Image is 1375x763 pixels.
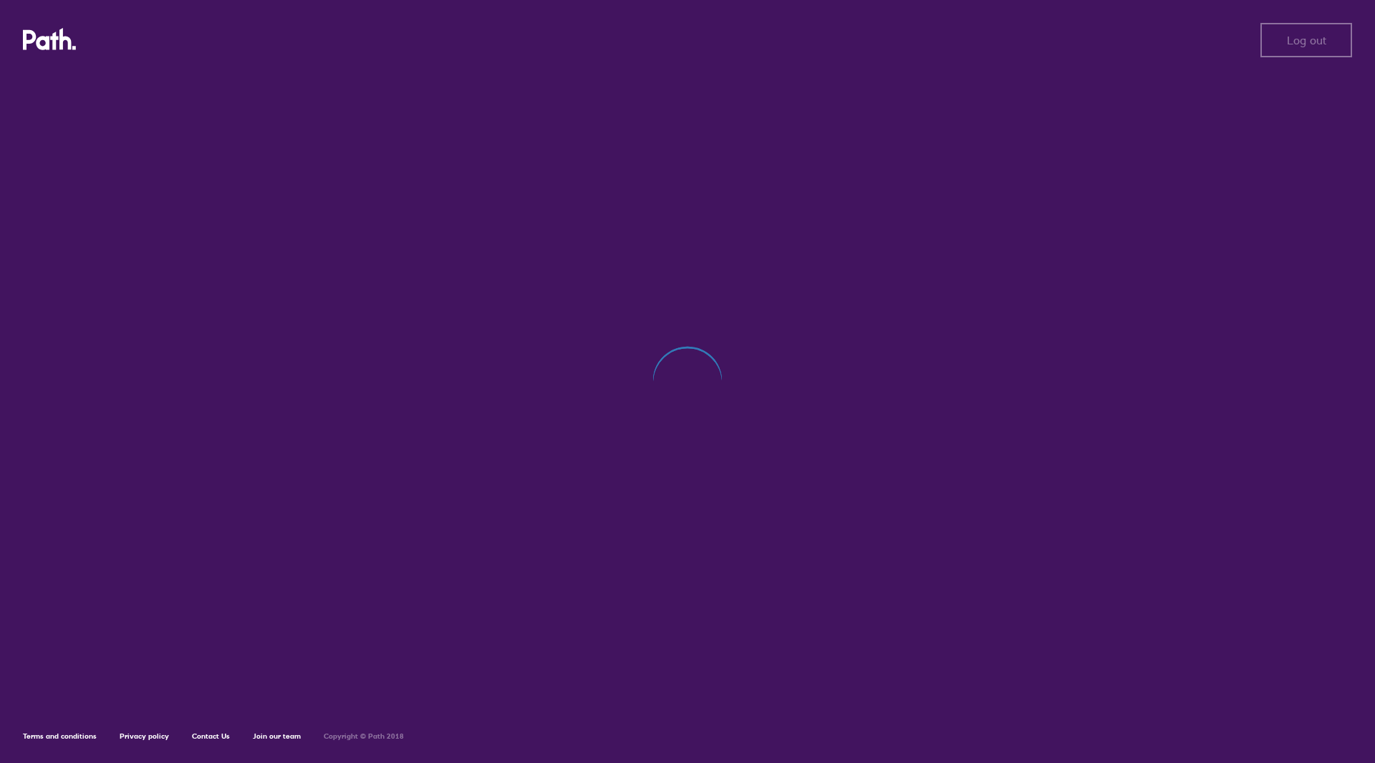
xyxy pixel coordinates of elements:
span: Log out [1287,34,1326,47]
button: Log out [1260,23,1352,57]
a: Contact Us [192,731,230,741]
a: Join our team [253,731,301,741]
a: Terms and conditions [23,731,97,741]
a: Privacy policy [120,731,169,741]
h6: Copyright © Path 2018 [324,732,404,741]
